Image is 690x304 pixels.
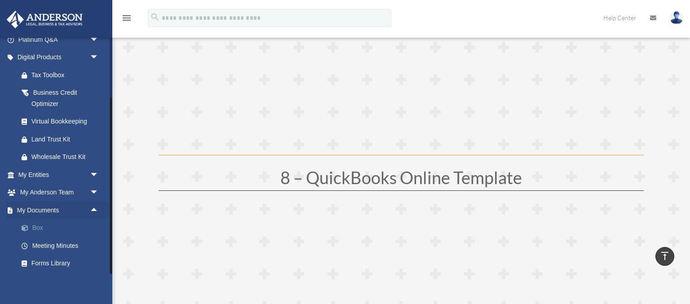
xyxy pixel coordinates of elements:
[13,130,112,148] a: Land Trust Kit
[159,169,644,190] h1: 8 – QuickBooks Online Template
[13,219,112,237] a: Box
[659,251,670,261] i: vertical_align_top
[31,116,97,127] div: Virtual Bookkeeping
[13,237,112,255] a: Meeting Minutes
[655,247,674,266] a: vertical_align_top
[31,151,101,163] div: Wholesale Trust Kit
[31,134,101,145] div: Land Trust Kit
[90,48,108,67] span: arrow_drop_down
[121,13,132,23] i: menu
[31,87,101,109] div: Business Credit Optimizer
[121,16,132,23] a: menu
[6,184,112,202] a: My Anderson Teamarrow_drop_down
[6,48,112,66] a: Digital Productsarrow_drop_down
[150,12,160,22] i: search
[90,31,108,49] span: arrow_drop_down
[670,11,683,24] img: User Pic
[6,31,112,48] a: Platinum Q&Aarrow_drop_down
[31,70,101,81] div: Tax Toolbox
[13,84,112,113] a: Business Credit Optimizer
[4,11,85,28] img: Anderson Advisors Platinum Portal
[13,148,112,166] a: Wholesale Trust Kit
[90,184,108,202] span: arrow_drop_down
[6,166,112,184] a: My Entitiesarrow_drop_down
[13,272,112,290] a: Notarize
[6,201,112,219] a: My Documentsarrow_drop_up
[13,66,112,84] a: Tax Toolbox
[13,113,108,131] a: Virtual Bookkeeping
[13,255,112,273] a: Forms Library
[90,166,108,184] span: arrow_drop_down
[90,201,108,220] span: arrow_drop_up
